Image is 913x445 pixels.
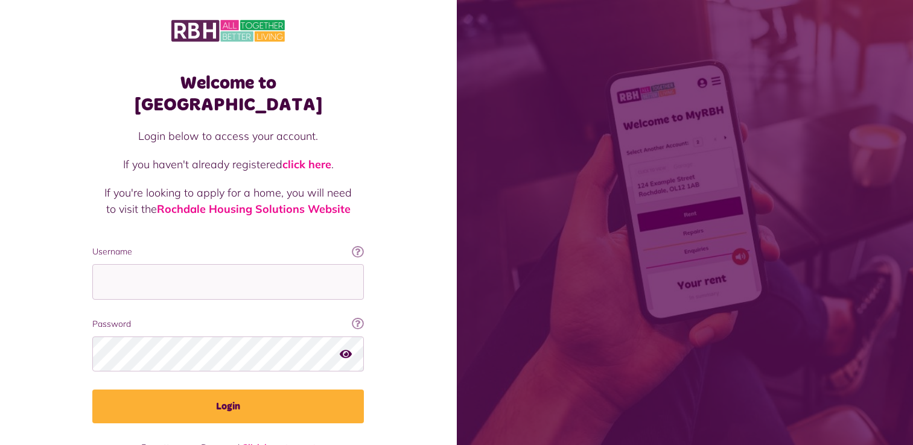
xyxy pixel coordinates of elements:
h1: Welcome to [GEOGRAPHIC_DATA] [92,72,364,116]
img: MyRBH [171,18,285,43]
label: Username [92,245,364,258]
p: If you're looking to apply for a home, you will need to visit the [104,185,352,217]
button: Login [92,390,364,423]
p: Login below to access your account. [104,128,352,144]
a: click here [282,157,331,171]
label: Password [92,318,364,330]
p: If you haven't already registered . [104,156,352,172]
a: Rochdale Housing Solutions Website [157,202,351,216]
